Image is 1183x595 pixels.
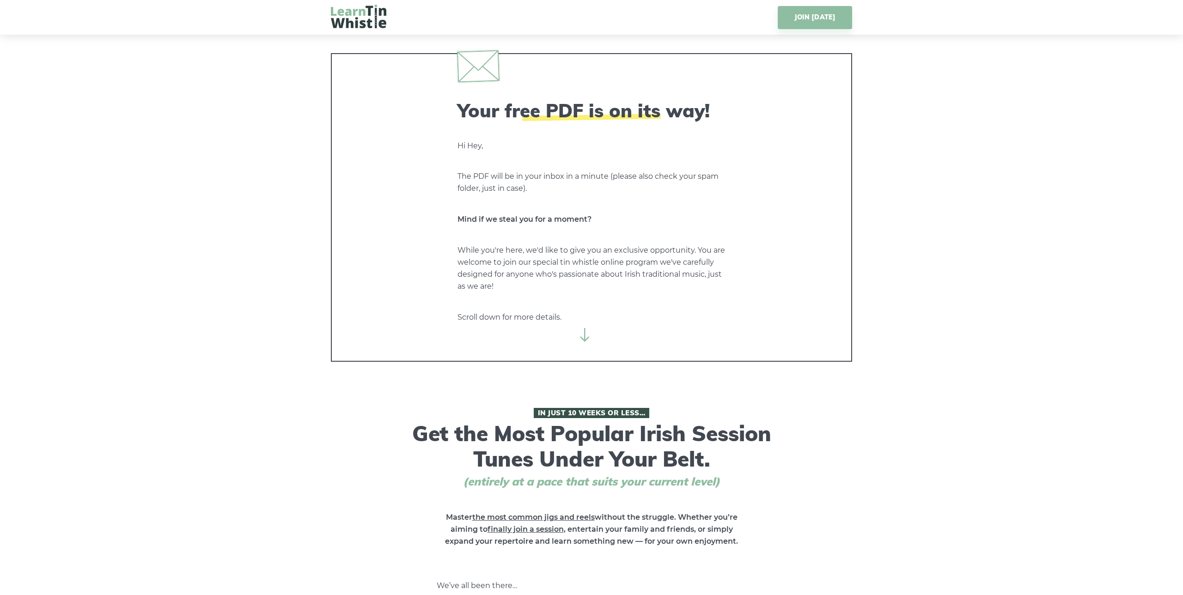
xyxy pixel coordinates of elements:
[534,408,649,418] span: In Just 10 Weeks or Less…
[409,408,774,488] h1: Get the Most Popular Irish Session Tunes Under Your Belt.
[457,99,726,121] h2: Your free PDF is on its way!
[457,311,726,323] p: Scroll down for more details.
[446,475,737,488] span: (entirely at a pace that suits your current level)
[488,525,564,534] span: finally join a session
[457,170,726,194] p: The PDF will be in your inbox in a minute (please also check your spam folder, just in case).
[472,513,595,522] span: the most common jigs and reels
[778,6,852,29] a: JOIN [DATE]
[457,215,591,224] strong: Mind if we steal you for a moment?
[457,50,500,82] img: envelope.svg
[457,140,726,152] p: Hi Hey,
[445,513,738,546] strong: Master without the struggle. Whether you’re aiming to , entertain your family and friends, or sim...
[331,5,386,28] img: LearnTinWhistle.com
[457,244,726,292] p: While you're here, we'd like to give you an exclusive opportunity. You are welcome to join our sp...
